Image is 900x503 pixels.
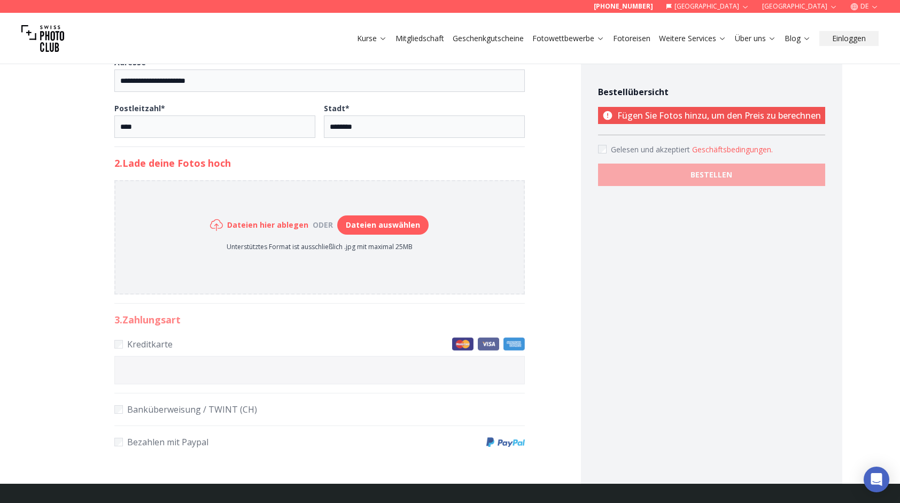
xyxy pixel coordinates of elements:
div: oder [308,220,337,230]
a: Blog [785,33,811,44]
button: Dateien auswählen [337,215,429,235]
button: Kurse [353,31,391,46]
input: Accept terms [598,145,607,153]
button: Über uns [731,31,780,46]
input: Stadt* [324,115,525,138]
a: Geschenkgutscheine [453,33,524,44]
a: Mitgliedschaft [395,33,444,44]
button: Einloggen [819,31,879,46]
b: Adresse * [114,57,150,67]
p: Unterstütztes Format ist ausschließlich .jpg mit maximal 25MB [210,243,429,251]
button: Mitgliedschaft [391,31,448,46]
b: BESTELLEN [690,169,732,180]
a: Kurse [357,33,387,44]
b: Stadt * [324,103,350,113]
span: Gelesen und akzeptiert [611,144,692,154]
b: Postleitzahl * [114,103,165,113]
p: Fügen Sie Fotos hinzu, um den Preis zu berechnen [598,107,825,124]
button: Fotoreisen [609,31,655,46]
a: Fotoreisen [613,33,650,44]
button: BESTELLEN [598,164,825,186]
button: Blog [780,31,815,46]
button: Geschenkgutscheine [448,31,528,46]
h4: Bestellübersicht [598,86,825,98]
a: [PHONE_NUMBER] [594,2,653,11]
a: Fotowettbewerbe [532,33,604,44]
a: Über uns [735,33,776,44]
input: Adresse* [114,69,525,92]
img: Swiss photo club [21,17,64,60]
button: Weitere Services [655,31,731,46]
div: Open Intercom Messenger [864,467,889,492]
button: Fotowettbewerbe [528,31,609,46]
h6: Dateien hier ablegen [227,220,308,230]
a: Weitere Services [659,33,726,44]
h2: 2. Lade deine Fotos hoch [114,156,525,171]
input: Postleitzahl* [114,115,315,138]
button: Accept termsGelesen und akzeptiert [692,144,773,155]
